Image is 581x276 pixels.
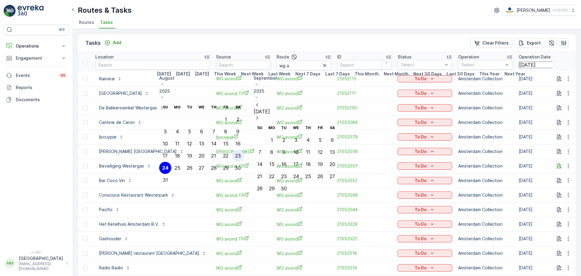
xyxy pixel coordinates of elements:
div: 18 [306,161,311,167]
th: Monday [266,122,278,134]
div: 20 [199,153,205,158]
p: Source [216,54,231,60]
button: Het Ketelhuis Amsterdam B.V. [95,219,170,229]
button: This Year [477,70,502,78]
a: WG avond [277,207,331,213]
div: 21 [211,153,216,158]
button: [PERSON_NAME](+02:00) [505,5,576,16]
p: Operation [458,54,479,60]
span: WG avond [277,265,331,271]
button: Ijscuypje [95,132,127,142]
div: MM [5,258,15,268]
button: Add [102,39,124,46]
button: Beveiliging Westergas [95,161,155,171]
th: Thursday [208,101,220,113]
p: Next Week [241,71,264,77]
p: Export [527,40,541,46]
button: This Month [352,70,381,78]
p: Next Month [384,71,409,77]
div: 8 [270,149,273,155]
div: 13 [199,141,204,146]
div: 31 [163,177,168,183]
a: WG avond [277,221,331,228]
button: To Do [398,264,452,271]
td: Amsterdam Collection [455,246,516,261]
th: Friday [314,122,326,134]
button: Next Week [238,70,266,78]
p: Radio Radio [99,265,123,271]
div: 10 [163,141,168,146]
p: [DATE] [195,71,209,77]
p: Gashouder [99,236,121,242]
div: 3 [294,137,297,143]
span: WG avond [277,236,331,242]
div: 30 [281,186,287,191]
div: Toggle Row Selected [83,120,88,125]
div: 27 [199,165,204,171]
span: WG avond TP [216,236,271,242]
p: De Bakkerswinkel Westergas [99,105,157,111]
p: Next 30 Days [413,71,442,77]
a: WG avond [216,250,271,257]
div: 15 [223,141,228,146]
div: 23 [235,153,241,158]
div: 15 [269,161,274,167]
p: Bar Coco Vin [99,178,125,184]
div: 1 [225,117,227,122]
div: Toggle Row Selected [83,91,88,96]
th: Wednesday [290,122,302,134]
p: To Do [415,207,427,213]
div: Toggle Row Selected [83,164,88,168]
p: To Do [415,265,427,271]
button: Engagement [4,52,69,64]
div: 9 [236,129,239,134]
div: 22 [269,174,274,179]
span: WG avond [216,221,271,228]
button: Cantine de Caron [95,118,146,127]
p: Last 7 Days [325,71,350,77]
p: Status [398,54,412,60]
div: 24 [293,174,299,179]
button: To Do [398,206,452,213]
p: Het Ketelhuis Amsterdam B.V. [99,221,159,227]
button: Pacific [95,205,123,214]
th: Sunday [254,122,266,134]
div: Toggle Row Selected [83,193,88,198]
img: logo [4,5,16,17]
span: WG avond [216,207,271,213]
span: Tasks [100,19,113,25]
a: 21052044 [337,207,392,213]
div: 6 [200,129,203,134]
div: Toggle Row Selected [83,222,88,227]
td: Amsterdam Collection [455,217,516,231]
a: 21052018 [337,250,392,256]
button: To Do [398,250,452,257]
p: Pacific [99,207,113,213]
input: Search [95,60,210,70]
p: Beveiliging Westergas [99,163,144,169]
button: [GEOGRAPHIC_DATA] [95,88,153,98]
div: 18 [175,153,180,158]
p: To Do [415,250,427,256]
p: [GEOGRAPHIC_DATA] [99,90,142,96]
td: Amsterdam Collection [455,231,516,246]
p: Rainarai [99,76,115,82]
th: Monday [171,101,183,113]
td: Amsterdam Collection [455,261,516,275]
button: Conscious Restaurant Westerpark [95,190,179,200]
input: Search [337,60,392,70]
p: Next Year [504,71,525,77]
button: [PERSON_NAME] restaurant [GEOGRAPHIC_DATA] [95,248,210,258]
div: 14 [211,141,216,146]
p: 2025 [254,88,338,94]
div: 19 [187,153,192,158]
div: Toggle Row Selected [83,236,88,241]
p: [DATE] [254,109,338,114]
p: Documents [16,97,67,103]
div: 5 [319,137,322,143]
button: Bar Coco Vin [95,176,136,185]
button: MM[GEOGRAPHIC_DATA][EMAIL_ADDRESS][DOMAIN_NAME] [4,255,69,271]
span: WG avond [277,250,331,257]
div: 27 [330,174,335,179]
